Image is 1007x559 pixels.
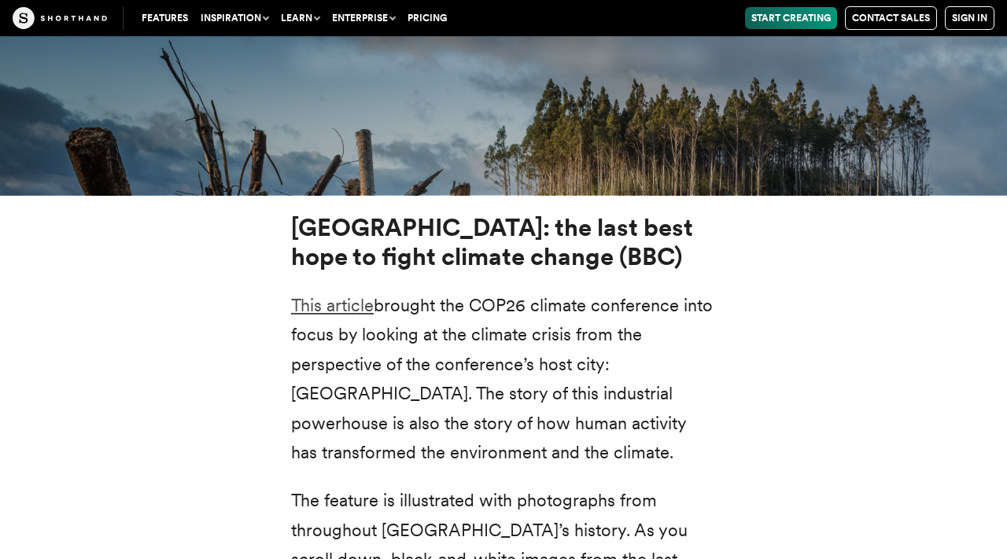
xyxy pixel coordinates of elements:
[326,7,401,29] button: Enterprise
[275,7,326,29] button: Learn
[135,7,194,29] a: Features
[945,6,994,30] a: Sign in
[401,7,453,29] a: Pricing
[845,6,937,30] a: Contact Sales
[215,39,792,71] h3: 9 powerful climate change stories
[291,213,693,271] strong: [GEOGRAPHIC_DATA]: the last best hope to fight climate change (BBC)
[291,295,374,315] a: This article
[13,7,107,29] img: The Craft
[291,291,716,467] p: brought the COP26 climate conference into focus by looking at the climate crisis from the perspec...
[745,7,837,29] a: Start Creating
[194,7,275,29] button: Inspiration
